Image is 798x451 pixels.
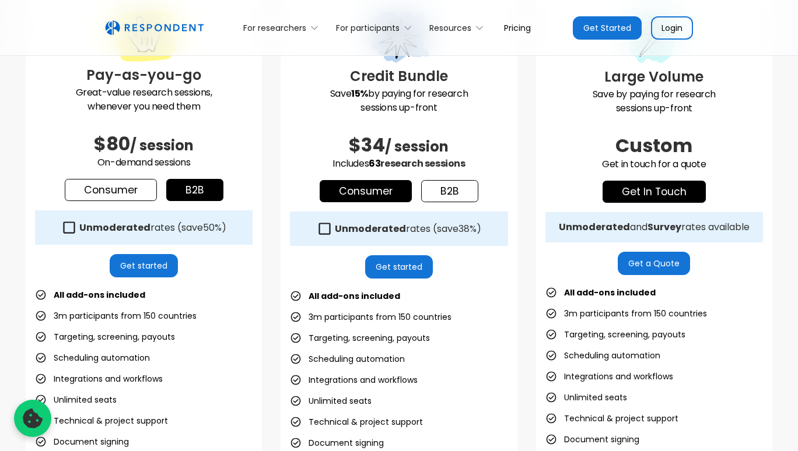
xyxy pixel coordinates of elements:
li: Document signing [545,431,639,448]
a: Get Started [573,16,642,40]
strong: All add-ons included [309,290,400,302]
li: Unlimited seats [545,389,627,406]
a: home [105,20,204,36]
div: For researchers [243,22,306,34]
a: Get started [110,254,178,277]
div: Resources [423,14,495,41]
p: Get in touch for a quote [545,157,763,171]
span: Custom [615,132,692,158]
div: For participants [330,14,423,41]
li: Technical & project support [290,414,423,430]
span: 63 [369,157,380,170]
strong: Unmoderated [335,222,406,235]
li: 3m participants from 150 countries [35,308,197,324]
a: get in touch [603,181,706,203]
li: 3m participants from 150 countries [545,305,707,322]
li: Integrations and workflows [290,372,418,388]
p: Save by paying for research sessions up-front [290,87,508,115]
div: rates (save ) [79,222,226,234]
li: Targeting, screening, payouts [545,326,685,343]
strong: All add-ons included [54,289,145,301]
p: Includes [290,157,508,171]
li: Targeting, screening, payouts [35,329,175,345]
img: Untitled UI logotext [105,20,204,36]
div: and rates available [559,221,750,233]
li: Unlimited seats [35,392,117,408]
strong: 15% [351,87,368,100]
div: For participants [336,22,400,34]
li: Integrations and workflows [35,371,163,387]
span: $34 [349,132,385,158]
span: / session [130,136,194,155]
li: Scheduling automation [545,347,660,364]
li: 3m participants from 150 countries [290,309,452,325]
h3: Large Volume [545,66,763,87]
h3: Credit Bundle [290,66,508,87]
li: Document signing [290,435,384,451]
li: Document signing [35,434,129,450]
p: Save by paying for research sessions up-front [545,87,763,115]
a: Consumer [320,180,412,202]
a: b2b [421,180,478,202]
a: Consumer [65,179,157,201]
li: Technical & project support [545,410,678,427]
h3: Pay-as-you-go [35,65,253,86]
span: $80 [94,131,130,157]
strong: Unmoderated [79,221,150,234]
p: On-demand sessions [35,156,253,170]
strong: Unmoderated [559,220,630,234]
li: Unlimited seats [290,393,372,409]
a: Get started [365,255,433,279]
div: For researchers [237,14,330,41]
li: Scheduling automation [290,351,405,367]
strong: All add-ons included [564,287,656,298]
a: b2b [166,179,223,201]
a: Login [651,16,693,40]
span: / session [385,137,449,156]
div: Resources [429,22,471,34]
li: Targeting, screening, payouts [290,330,430,346]
li: Technical & project support [35,413,168,429]
a: Get a Quote [618,252,690,275]
li: Integrations and workflows [545,368,673,385]
p: Great-value research sessions, whenever you need them [35,86,253,114]
a: Pricing [495,14,540,41]
span: 38% [459,222,477,235]
span: 50% [203,221,222,234]
li: Scheduling automation [35,350,150,366]
span: research sessions [380,157,465,170]
div: rates (save ) [335,223,481,235]
strong: Survey [647,220,681,234]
